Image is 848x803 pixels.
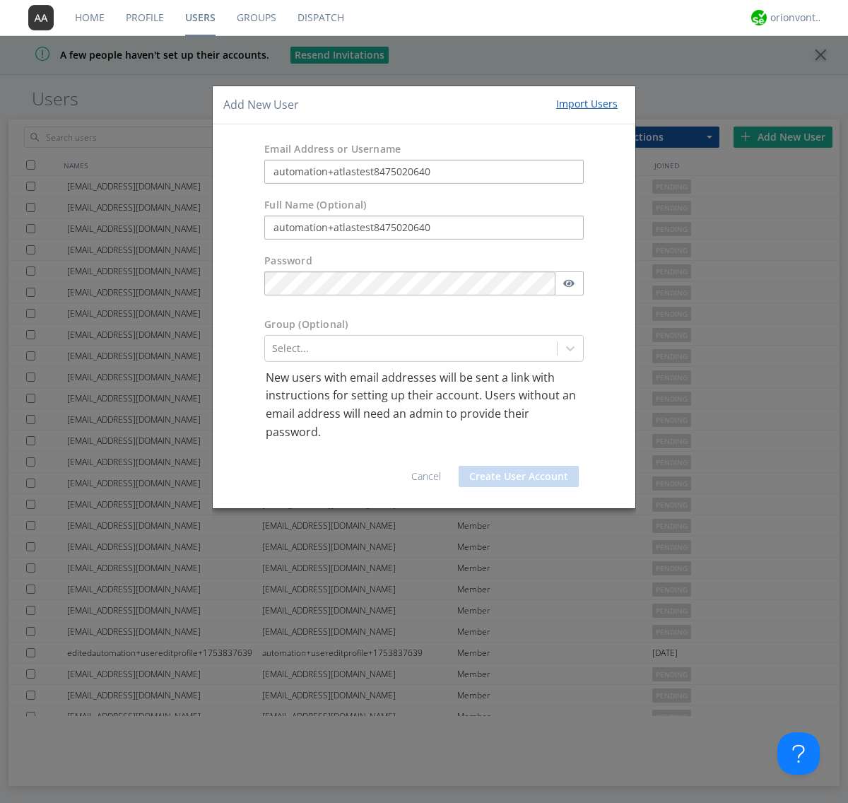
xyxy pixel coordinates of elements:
h4: Add New User [223,97,299,113]
label: Password [264,254,312,268]
input: Julie Appleseed [264,216,584,240]
p: New users with email addresses will be sent a link with instructions for setting up their account... [266,369,582,441]
img: 373638.png [28,5,54,30]
label: Email Address or Username [264,142,401,156]
div: orionvontas+atlas+automation+org2 [770,11,823,25]
button: Create User Account [459,466,579,487]
label: Group (Optional) [264,317,348,332]
a: Cancel [411,469,441,483]
img: 29d36aed6fa347d5a1537e7736e6aa13 [751,10,767,25]
input: e.g. email@address.com, Housekeeping1 [264,160,584,184]
div: Import Users [556,97,618,111]
label: Full Name (Optional) [264,198,366,212]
